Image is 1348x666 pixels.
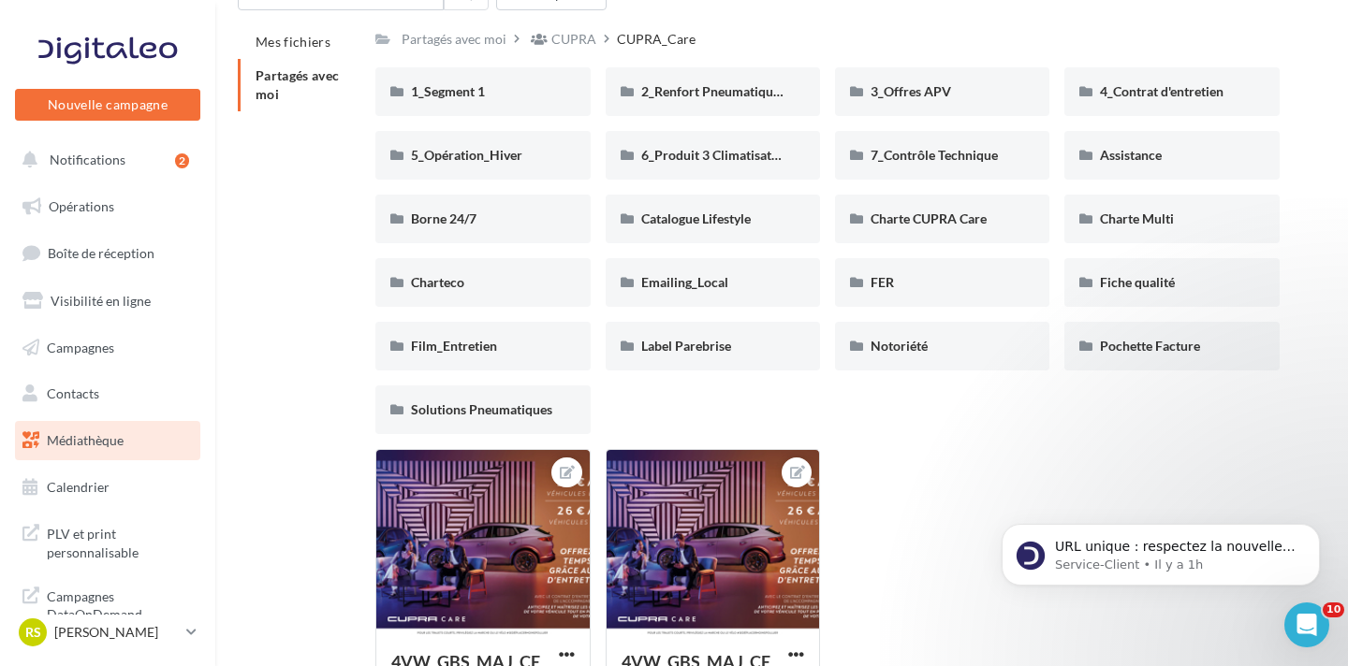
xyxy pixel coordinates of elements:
span: Pochette Facture [1100,338,1200,354]
span: 5_Opération_Hiver [411,147,522,163]
span: RS [25,623,41,642]
span: 4_Contrat d'entretien [1100,83,1223,99]
span: PLV et print personnalisable [47,521,193,561]
span: Calendrier [47,479,110,495]
button: Nouvelle campagne [15,89,200,121]
span: Notoriété [871,338,928,354]
span: Charteco [411,274,464,290]
span: Solutions Pneumatiques [411,401,552,417]
span: 10 [1323,602,1344,617]
a: Opérations [11,187,204,226]
span: 1_Segment 1 [411,83,485,99]
span: Borne 24/7 [411,210,476,226]
span: Campagnes DataOnDemand [47,584,193,624]
span: Catalogue Lifestyle [641,210,751,226]
span: Opérations [49,198,114,214]
span: Visibilité en ligne [51,293,151,309]
span: FER [871,274,894,290]
a: PLV et print personnalisable [11,514,204,569]
a: Campagnes [11,328,204,368]
a: Campagnes DataOnDemand [11,576,204,631]
button: Notifications 2 [11,140,197,180]
a: Boîte de réception [11,233,204,273]
div: CUPRA [551,30,596,49]
span: Label Parebrise [641,338,731,354]
span: Contacts [47,385,99,401]
span: Notifications [50,152,125,167]
span: Campagnes [47,339,114,355]
iframe: Intercom live chat [1284,602,1329,647]
p: [PERSON_NAME] [54,623,179,642]
span: Charte CUPRA Care [871,210,987,226]
span: Emailing_Local [641,274,728,290]
a: Contacts [11,374,204,413]
a: Calendrier [11,468,204,507]
iframe: Intercom notifications message [974,485,1348,615]
span: 2_Renfort Pneumatiques [641,83,785,99]
span: 3_Offres APV [871,83,951,99]
span: Boîte de réception [48,245,154,261]
div: 2 [175,153,189,168]
span: URL unique : respectez la nouvelle exigence de Google Google exige désormais que chaque fiche Goo... [81,54,322,274]
span: Charte Multi [1100,210,1174,226]
p: Message from Service-Client, sent Il y a 1h [81,72,323,89]
span: Assistance [1100,147,1162,163]
span: 7_Contrôle Technique [871,147,998,163]
a: Médiathèque [11,421,204,460]
span: Médiathèque [47,432,124,448]
a: Visibilité en ligne [11,282,204,321]
div: Partagés avec moi [402,30,506,49]
span: Fiche qualité [1100,274,1175,290]
span: Mes fichiers [256,34,330,50]
span: 6_Produit 3 Climatisation [641,147,790,163]
span: Film_Entretien [411,338,497,354]
div: CUPRA_Care [617,30,696,49]
span: Partagés avec moi [256,67,340,102]
a: RS [PERSON_NAME] [15,615,200,650]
